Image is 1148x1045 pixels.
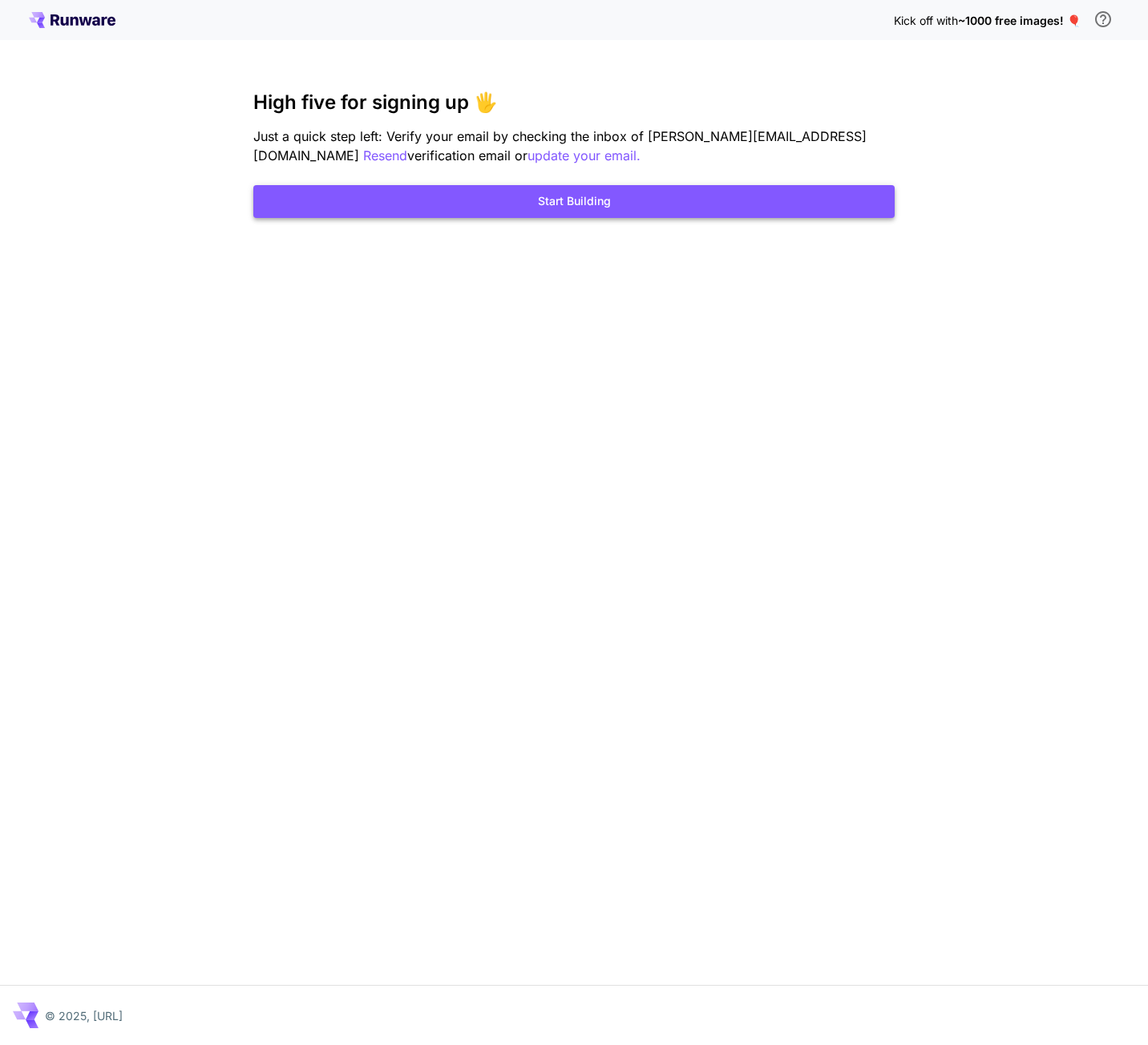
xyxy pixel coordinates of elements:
span: Just a quick step left: Verify your email by checking the inbox of [PERSON_NAME][EMAIL_ADDRESS][D... [253,128,867,163]
button: In order to qualify for free credit, you need to sign up with a business email address and click ... [1087,3,1119,35]
span: verification email or [407,147,528,163]
p: © 2025, [URL] [45,1007,123,1024]
button: update your email. [528,146,641,166]
h3: High five for signing up 🖐️ [253,91,895,114]
button: Start Building [253,185,895,218]
span: ~1000 free images! 🎈 [958,14,1081,27]
span: Kick off with [894,14,958,27]
button: Resend [363,146,407,166]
